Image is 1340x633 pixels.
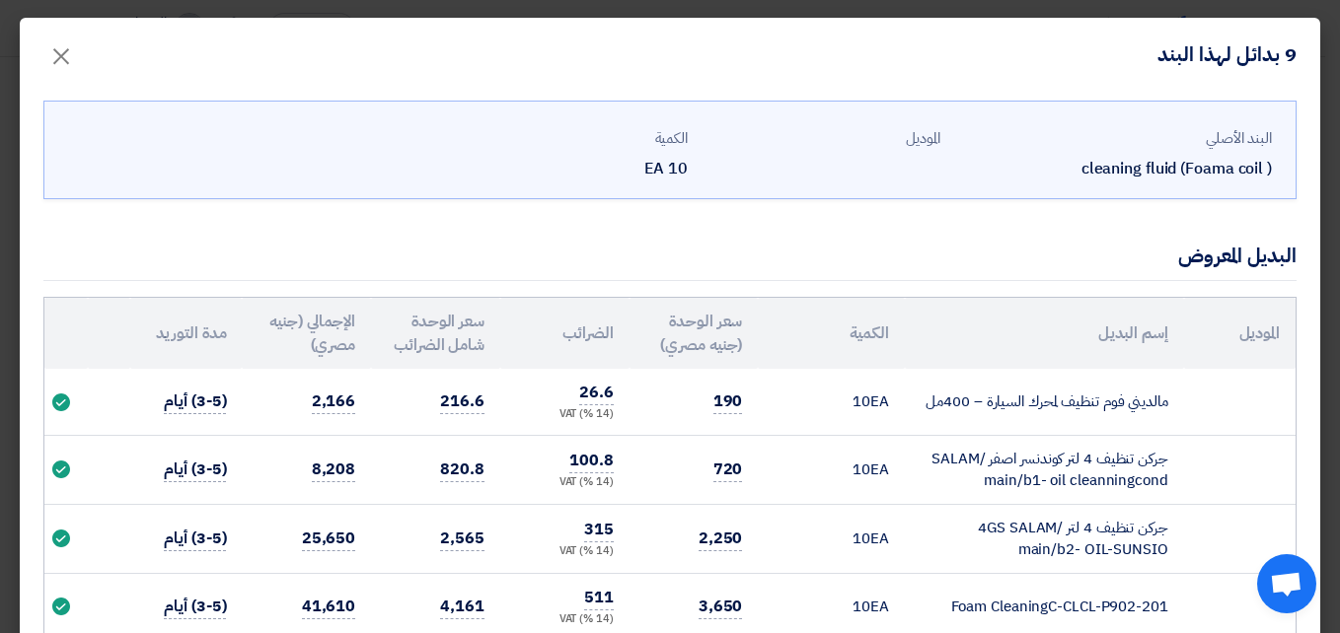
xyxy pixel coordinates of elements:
[1257,554,1316,613] a: Open chat
[699,527,743,551] span: 2,250
[758,298,904,369] th: الكمية
[130,298,242,369] th: مدة التوريد
[699,595,743,619] span: 3,650
[758,435,904,504] td: EA
[569,449,614,473] span: 100.8
[516,611,614,628] div: (14 %) VAT
[905,298,1184,369] th: إسم البديل
[1184,298,1296,369] th: الموديل
[1157,41,1297,67] h4: 9 بدائل لهذا البند
[1178,241,1297,270] div: البديل المعروض
[164,457,226,482] span: (3-5) أيام
[302,527,355,551] span: 25,650
[516,474,614,491] div: (14 %) VAT
[371,298,500,369] th: سعر الوحدة شامل الضرائب
[758,504,904,573] td: EA
[905,435,1184,504] td: جركن تنظيف 4 لتر كوندنسر اصفر SALAM/ main/b1- oil cleanningcond
[164,527,226,551] span: (3-5) أيام
[164,595,226,619] span: (3-5) أيام
[440,595,484,619] span: 4,161
[713,389,743,414] span: 190
[451,157,688,180] div: 10 EA
[440,527,484,551] span: 2,565
[853,596,870,617] span: 10
[713,457,743,482] span: 720
[956,157,1272,180] div: cleaning fluid (Foama coil )
[516,406,614,423] div: (14 %) VAT
[312,389,356,414] span: 2,166
[579,381,614,405] span: 26.6
[500,298,630,369] th: الضرائب
[516,543,614,560] div: (14 %) VAT
[451,127,688,150] div: الكمية
[584,586,614,610] span: 511
[302,595,355,619] span: 41,610
[853,458,870,480] span: 10
[956,127,1272,150] div: البند الأصلي
[853,390,870,412] span: 10
[440,389,484,414] span: 216.6
[853,527,870,549] span: 10
[440,457,484,482] span: 820.8
[584,518,614,542] span: 315
[758,369,904,435] td: EA
[905,504,1184,573] td: جركن تنظيف 4 لتر 4GS SALAM/ main/b2- OIL-SUNSIO
[49,26,73,85] span: ×
[164,389,226,414] span: (3-5) أيام
[905,369,1184,435] td: مالديني فوم تنظيف لمحرك السيارة – 400مل
[312,457,356,482] span: 8,208
[704,127,940,150] div: الموديل
[630,298,759,369] th: سعر الوحدة (جنيه مصري)
[242,298,371,369] th: الإجمالي (جنيه مصري)
[34,32,89,71] button: Close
